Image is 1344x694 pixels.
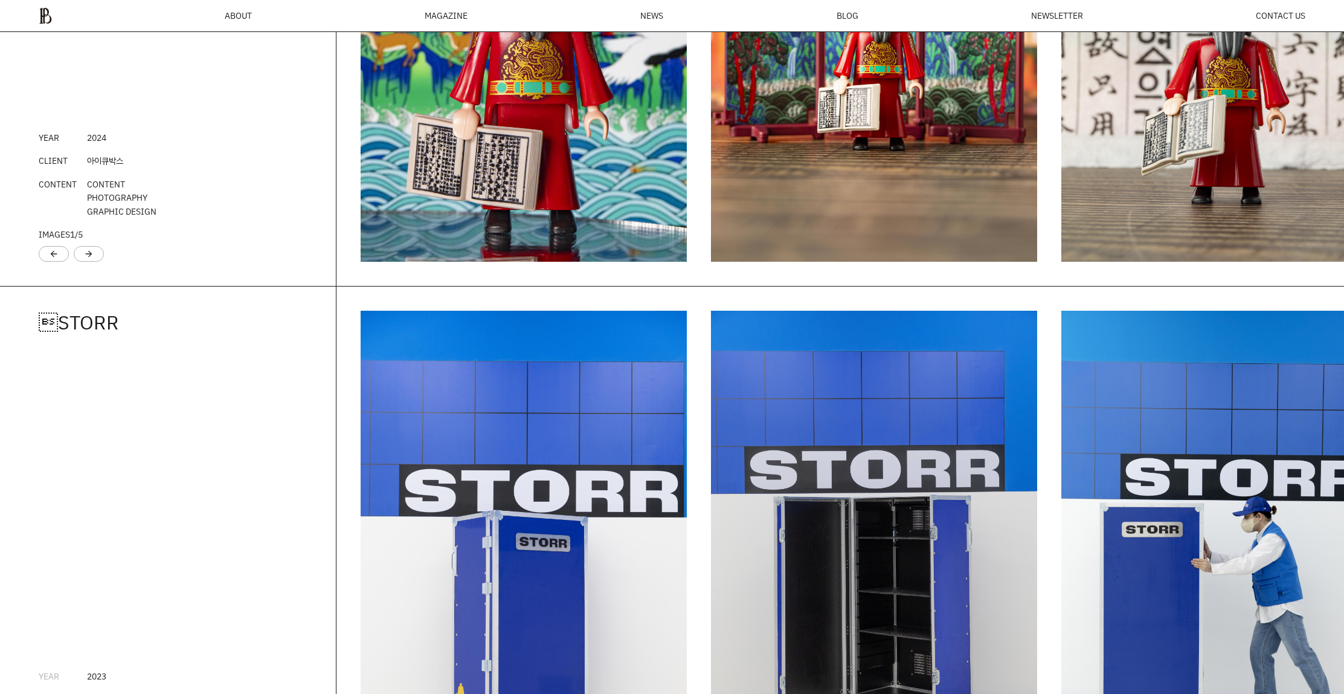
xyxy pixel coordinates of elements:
[225,11,252,20] a: ABOUT
[87,178,156,218] div: GRAPHIC DESIGN
[87,132,101,143] a: 202
[640,11,663,20] a: NEWS
[39,670,87,683] div: YEAR
[39,132,59,143] a: YEAR
[837,11,858,20] a: BLOG
[1031,11,1083,20] a: NEWSLETTER
[70,229,83,240] span: /
[87,154,123,167] div: 아이큐박스
[39,229,83,240] a: IMAGES1/5
[87,178,147,203] a: CONTENTPHOTOGRAPHY
[1256,11,1305,20] a: CONTACT US
[39,178,77,190] a: CONTENT
[425,11,468,20] div: MAGAZINE
[78,229,83,240] span: 5
[39,7,52,24] img: ba379d5522eb3.png
[84,248,94,260] a: arrow_forward
[70,229,75,240] span: 1
[87,670,106,683] div: 2023
[87,131,106,144] div: 4
[49,248,59,260] a: arrow_back
[39,155,68,166] a: CLIENT
[39,311,297,334] h4: STORR
[74,246,104,262] div: Next slide
[39,246,69,262] div: Previous slide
